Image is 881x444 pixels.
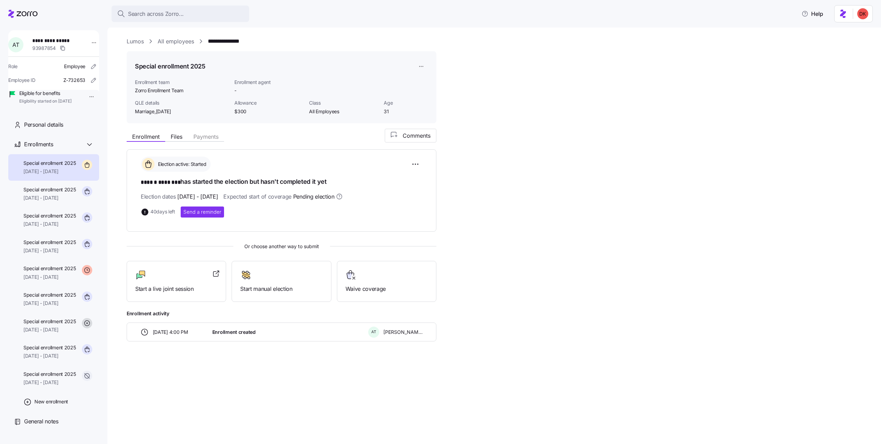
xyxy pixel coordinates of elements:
h1: has started the election but hasn't completed it yet [141,177,422,187]
span: [DATE] - [DATE] [23,379,76,386]
span: Enrollment [132,134,160,139]
span: Expected start of coverage [223,192,342,201]
span: A T [12,42,19,47]
span: Election dates [141,192,218,201]
span: Special enrollment 2025 [23,292,76,298]
span: Search across Zorro... [128,10,184,18]
span: Personal details [24,120,63,129]
span: Employee ID [8,77,35,84]
span: Start manual election [240,285,322,293]
span: Eligible for benefits [19,90,72,97]
span: Pending election [293,192,335,201]
span: All Employees [309,108,378,115]
button: Search across Zorro... [112,6,249,22]
span: Help [802,10,823,18]
span: Special enrollment 2025 [23,318,76,325]
span: Z-732653 [63,77,85,84]
span: [DATE] - [DATE] [23,221,76,228]
span: [DATE] - [DATE] [23,326,76,333]
span: [DATE] - [DATE] [23,247,76,254]
span: Role [8,63,18,70]
span: Class [309,99,378,106]
span: Allowance [234,99,304,106]
span: [DATE] - [DATE] [23,194,76,201]
span: [DATE] - [DATE] [23,352,76,359]
span: Special enrollment 2025 [23,371,76,378]
span: Employee [64,63,85,70]
span: Start a live joint session [135,285,217,293]
span: [PERSON_NAME] [383,329,423,336]
span: Election active: Started [156,161,206,168]
span: [DATE] - [DATE] [23,300,76,307]
button: Send a reminder [181,207,224,218]
span: Zorro Enrollment Team [135,87,229,94]
a: Lumos [127,37,144,46]
span: Enrollment team [135,79,229,86]
span: Send a reminder [183,209,221,215]
span: Age [384,99,428,106]
span: Special enrollment 2025 [23,265,76,272]
span: Special enrollment 2025 [23,186,76,193]
span: Special enrollment 2025 [23,344,76,351]
span: Special enrollment 2025 [23,212,76,219]
span: 31 [384,108,428,115]
span: Enrollment activity [127,310,436,317]
img: 53e82853980611afef66768ee98075c5 [857,8,868,19]
span: Waive coverage [346,285,428,293]
span: [DATE] - [DATE] [177,192,218,201]
span: General notes [24,417,59,426]
a: All employees [158,37,194,46]
button: Help [796,7,829,21]
span: Enrollments [24,140,53,149]
span: $300 [234,108,304,115]
span: [DATE] - [DATE] [23,168,76,175]
span: 40 days left [150,208,175,215]
span: [DATE] [156,108,171,115]
span: Eligibility started on [DATE] [19,98,72,104]
span: 93987854 [32,45,56,52]
span: New enrollment [34,398,68,405]
span: Marriage , [135,108,171,115]
span: Or choose another way to submit [127,243,436,250]
span: Enrollment created [212,329,256,336]
span: Special enrollment 2025 [23,160,76,167]
span: Comments [403,131,431,140]
button: Comments [385,129,436,142]
span: A T [371,330,376,334]
span: QLE details [135,99,229,106]
span: Special enrollment 2025 [23,239,76,246]
h1: Special enrollment 2025 [135,62,205,71]
span: [DATE] 4:00 PM [153,329,188,336]
span: [DATE] - [DATE] [23,274,76,281]
span: - [234,87,236,94]
span: Enrollment agent [234,79,304,86]
span: Files [171,134,182,139]
span: Payments [193,134,219,139]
